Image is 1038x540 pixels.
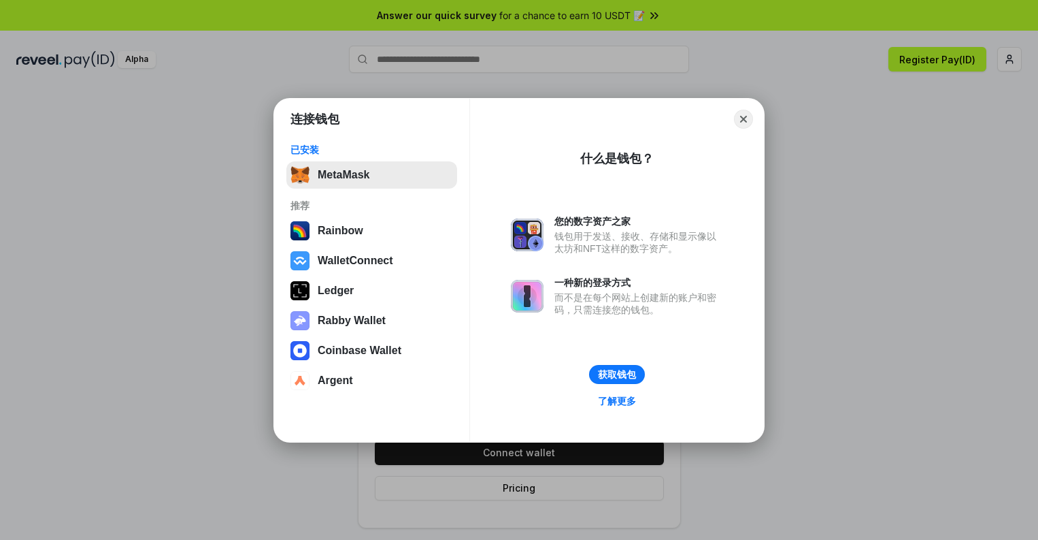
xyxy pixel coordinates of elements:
div: Rainbow [318,225,363,237]
div: Coinbase Wallet [318,345,401,357]
img: svg+xml,%3Csvg%20xmlns%3D%22http%3A%2F%2Fwww.w3.org%2F2000%2Fsvg%22%20fill%3D%22none%22%20viewBox... [511,219,543,251]
div: 推荐 [290,200,453,212]
div: 什么是钱包？ [580,150,654,167]
img: svg+xml,%3Csvg%20xmlns%3D%22http%3A%2F%2Fwww.w3.org%2F2000%2Fsvg%22%20fill%3D%22none%22%20viewBox... [290,311,309,330]
div: Argent [318,375,353,387]
div: MetaMask [318,169,369,181]
button: MetaMask [286,161,457,189]
img: svg+xml,%3Csvg%20xmlns%3D%22http%3A%2F%2Fwww.w3.org%2F2000%2Fsvg%22%20fill%3D%22none%22%20viewBox... [511,280,543,313]
button: 获取钱包 [589,365,645,384]
div: 了解更多 [598,395,636,407]
div: 而不是在每个网站上创建新的账户和密码，只需连接您的钱包。 [554,291,723,316]
div: Rabby Wallet [318,315,386,327]
img: svg+xml,%3Csvg%20xmlns%3D%22http%3A%2F%2Fwww.w3.org%2F2000%2Fsvg%22%20width%3D%2228%22%20height%3... [290,281,309,300]
button: Rainbow [286,217,457,244]
div: 已安装 [290,144,453,156]
button: Argent [286,367,457,394]
button: Coinbase Wallet [286,337,457,364]
div: 一种新的登录方式 [554,276,723,289]
img: svg+xml,%3Csvg%20width%3D%2228%22%20height%3D%2228%22%20viewBox%3D%220%200%2028%2028%22%20fill%3D... [290,371,309,390]
button: Rabby Wallet [286,307,457,334]
img: svg+xml,%3Csvg%20width%3D%22120%22%20height%3D%22120%22%20viewBox%3D%220%200%20120%20120%22%20fil... [290,221,309,240]
div: 钱包用于发送、接收、存储和显示像以太坊和NFT这样的数字资产。 [554,230,723,255]
div: Ledger [318,285,354,297]
div: 您的数字资产之家 [554,215,723,227]
img: svg+xml,%3Csvg%20width%3D%2228%22%20height%3D%2228%22%20viewBox%3D%220%200%2028%2028%22%20fill%3D... [290,341,309,360]
button: Ledger [286,277,457,304]
img: svg+xml,%3Csvg%20width%3D%2228%22%20height%3D%2228%22%20viewBox%3D%220%200%2028%2028%22%20fill%3D... [290,251,309,270]
a: 了解更多 [590,392,644,410]
h1: 连接钱包 [290,111,339,127]
button: WalletConnect [286,247,457,274]
div: 获取钱包 [598,368,636,381]
button: Close [734,110,753,129]
img: svg+xml,%3Csvg%20fill%3D%22none%22%20height%3D%2233%22%20viewBox%3D%220%200%2035%2033%22%20width%... [290,165,309,185]
div: WalletConnect [318,255,393,267]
